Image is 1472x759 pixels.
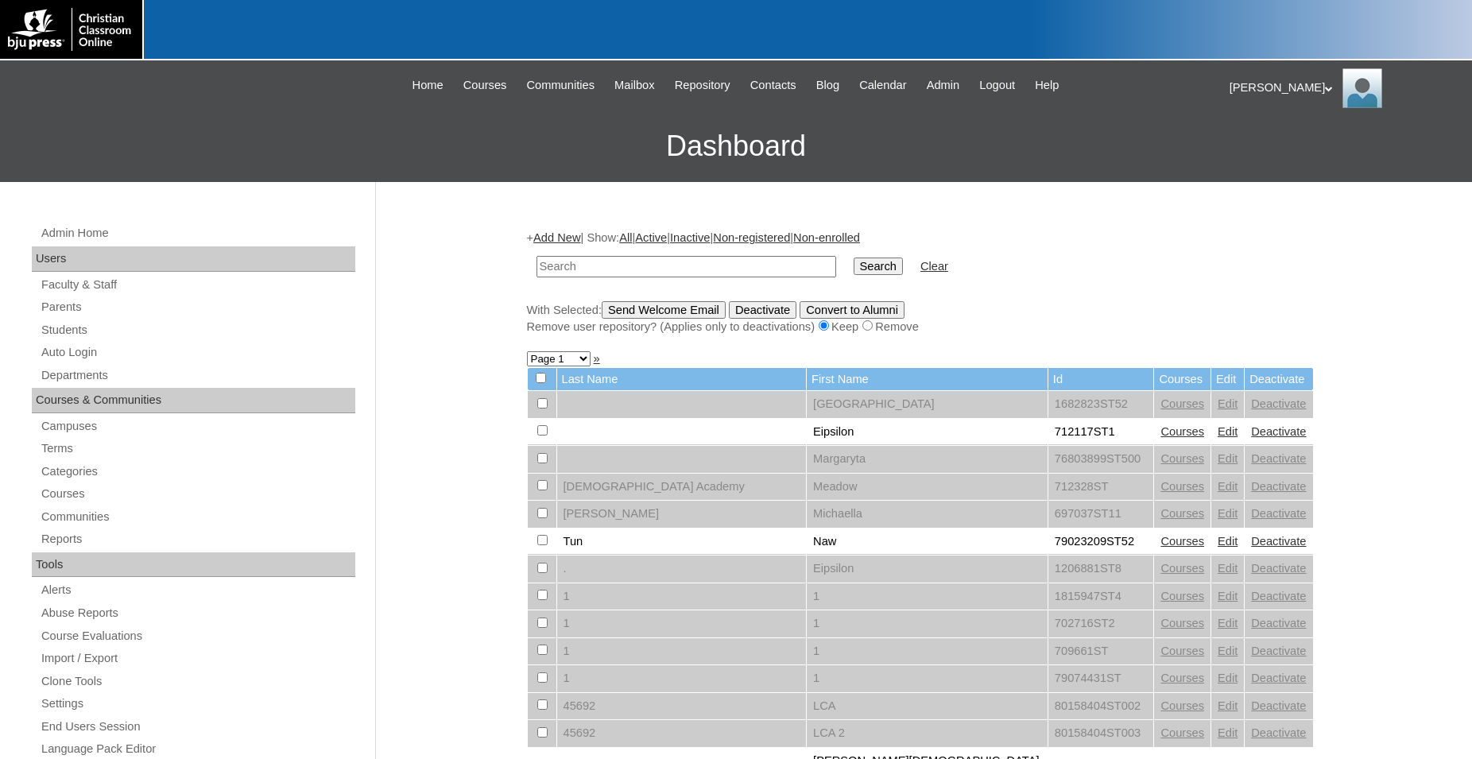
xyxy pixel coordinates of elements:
a: Deactivate [1251,452,1306,465]
td: 79023209ST52 [1048,529,1154,556]
td: 1 [807,638,1048,665]
td: 702716ST2 [1048,610,1154,637]
td: 1206881ST8 [1048,556,1154,583]
a: Communities [518,76,602,95]
a: Abuse Reports [40,603,355,623]
td: 1 [807,583,1048,610]
a: Courses [40,484,355,504]
a: Departments [40,366,355,385]
a: Edit [1218,425,1238,438]
td: Naw [807,529,1048,556]
td: 76803899ST500 [1048,446,1154,473]
a: Edit [1218,672,1238,684]
a: Edit [1218,590,1238,602]
a: Edit [1218,452,1238,465]
a: Parents [40,297,355,317]
a: End Users Session [40,717,355,737]
td: 1815947ST4 [1048,583,1154,610]
a: Students [40,320,355,340]
span: Calendar [859,76,906,95]
td: Eipsilon [807,419,1048,446]
input: Deactivate [729,301,796,319]
td: Courses [1154,368,1211,391]
td: [GEOGRAPHIC_DATA] [807,391,1048,418]
a: Deactivate [1251,645,1306,657]
a: Courses [1160,507,1204,520]
td: 1 [557,583,807,610]
span: Repository [675,76,730,95]
a: Terms [40,439,355,459]
a: Courses [1160,645,1204,657]
a: Campuses [40,416,355,436]
a: Deactivate [1251,562,1306,575]
input: Convert to Alumni [800,301,905,319]
td: Last Name [557,368,807,391]
a: Auto Login [40,343,355,362]
a: Alerts [40,580,355,600]
a: Edit [1218,535,1238,548]
td: . [557,556,807,583]
td: 79074431ST [1048,665,1154,692]
td: Id [1048,368,1154,391]
input: Send Welcome Email [602,301,726,319]
a: Reports [40,529,355,549]
a: Courses [455,76,515,95]
td: 45692 [557,720,807,747]
a: Courses [1160,535,1204,548]
a: Courses [1160,480,1204,493]
a: Communities [40,507,355,527]
a: Deactivate [1251,672,1306,684]
a: Courses [1160,425,1204,438]
td: 1 [807,665,1048,692]
a: Admin [919,76,968,95]
td: Eipsilon [807,556,1048,583]
span: Logout [979,76,1015,95]
input: Search [537,256,836,277]
a: Edit [1218,726,1238,739]
td: Deactivate [1245,368,1312,391]
a: Courses [1160,672,1204,684]
td: 1682823ST52 [1048,391,1154,418]
a: Deactivate [1251,726,1306,739]
a: Faculty & Staff [40,275,355,295]
div: Tools [32,552,355,578]
a: Deactivate [1251,590,1306,602]
a: Courses [1160,699,1204,712]
a: Deactivate [1251,425,1306,438]
td: Edit [1211,368,1244,391]
a: Non-enrolled [793,231,860,244]
td: First Name [807,368,1048,391]
a: Courses [1160,452,1204,465]
a: Logout [971,76,1023,95]
img: logo-white.png [8,8,134,51]
td: Meadow [807,474,1048,501]
a: Courses [1160,617,1204,629]
span: Home [413,76,444,95]
span: Admin [927,76,960,95]
td: 45692 [557,693,807,720]
a: Courses [1160,590,1204,602]
div: [PERSON_NAME] [1230,68,1456,108]
span: Communities [526,76,595,95]
a: Edit [1218,507,1238,520]
td: Tun [557,529,807,556]
span: Contacts [750,76,796,95]
a: Settings [40,694,355,714]
td: 712117ST1 [1048,419,1154,446]
span: Mailbox [614,76,655,95]
div: + | Show: | | | | [527,230,1314,335]
td: 712328ST [1048,474,1154,501]
td: 80158404ST003 [1048,720,1154,747]
a: Add New [533,231,580,244]
a: Inactive [670,231,711,244]
a: Courses [1160,397,1204,410]
img: Jonelle Rodriguez [1342,68,1382,108]
a: Edit [1218,480,1238,493]
a: Blog [808,76,847,95]
a: Courses [1160,726,1204,739]
a: Help [1027,76,1067,95]
td: 1 [557,638,807,665]
a: Repository [667,76,738,95]
span: Help [1035,76,1059,95]
a: Language Pack Editor [40,739,355,759]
